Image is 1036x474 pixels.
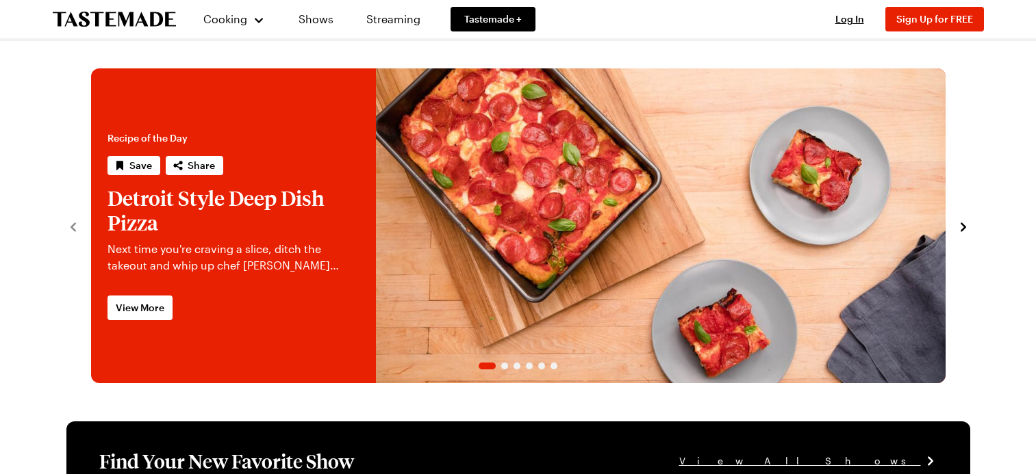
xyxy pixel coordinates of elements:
[679,453,937,469] a: View All Shows
[108,156,160,175] button: Save recipe
[166,156,223,175] button: Share
[501,363,508,369] span: Go to slide 2
[91,68,946,383] div: 1 / 6
[835,13,864,25] span: Log In
[66,218,80,234] button: navigate to previous item
[129,159,152,172] span: Save
[551,363,557,369] span: Go to slide 6
[538,363,545,369] span: Go to slide 5
[99,449,354,473] h1: Find Your New Favorite Show
[479,363,496,369] span: Go to slide 1
[822,12,877,26] button: Log In
[526,363,533,369] span: Go to slide 4
[53,12,176,27] a: To Tastemade Home Page
[203,12,247,25] span: Cooking
[679,453,921,469] span: View All Shows
[188,159,215,172] span: Share
[896,13,973,25] span: Sign Up for FREE
[514,363,520,369] span: Go to slide 3
[885,7,984,31] button: Sign Up for FREE
[203,3,266,36] button: Cooking
[451,7,535,31] a: Tastemade +
[957,218,970,234] button: navigate to next item
[116,301,164,315] span: View More
[108,295,173,320] a: View More
[464,12,522,26] span: Tastemade +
